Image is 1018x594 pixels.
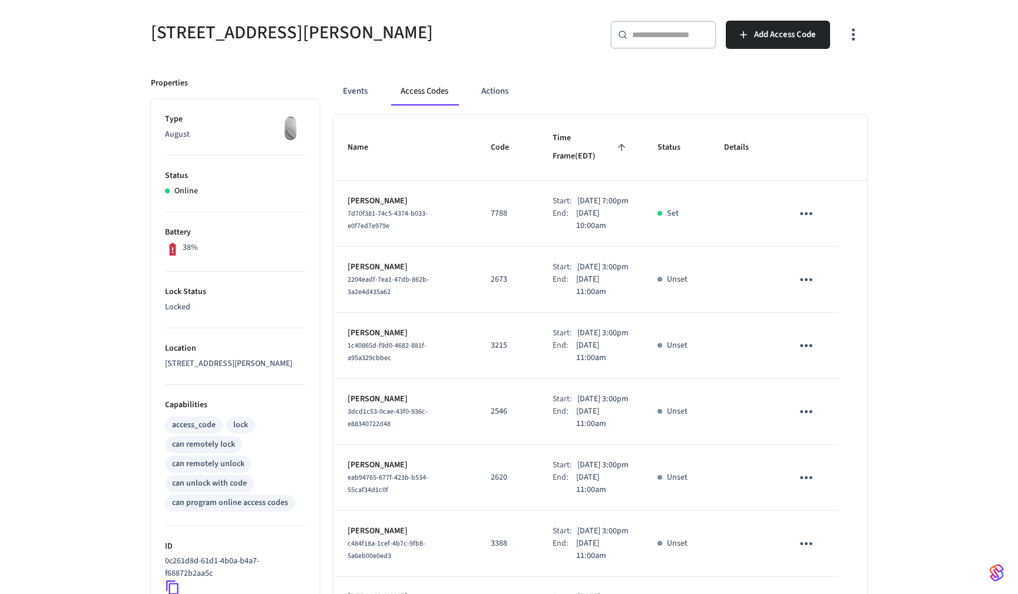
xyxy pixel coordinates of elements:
p: Lock Status [165,286,305,298]
p: 0c261d8d-61d1-4b0a-b4a7-f68872b2aa5c [165,555,300,580]
span: Details [724,138,764,157]
p: [DATE] 3:00pm [577,261,629,273]
span: Time Frame(EDT) [553,129,629,166]
p: [DATE] 3:00pm [577,459,629,471]
div: ant example [333,77,867,105]
p: Status [165,170,305,182]
p: [PERSON_NAME] [348,327,462,339]
div: End: [553,537,576,562]
p: [PERSON_NAME] [348,459,462,471]
p: Unset [667,339,688,352]
div: End: [553,273,576,298]
div: Start: [553,525,577,537]
div: lock [233,419,248,431]
p: [DATE] 7:00pm [577,195,629,207]
p: Capabilities [165,399,305,411]
div: Start: [553,195,577,207]
p: [DATE] 11:00am [576,471,629,496]
p: Online [174,185,198,197]
p: 2620 [491,471,524,484]
p: [PERSON_NAME] [348,525,462,537]
div: End: [553,339,576,364]
p: [PERSON_NAME] [348,393,462,405]
img: SeamLogoGradient.69752ec5.svg [990,563,1004,582]
p: [DATE] 10:00am [576,207,629,232]
span: Name [348,138,384,157]
span: 3dcd1c53-0cae-43f0-936c-e88340722d48 [348,407,428,429]
p: Location [165,342,305,355]
p: 2546 [491,405,524,418]
img: August Wifi Smart Lock 3rd Gen, Silver, Front [276,113,305,143]
div: can remotely unlock [172,458,244,470]
p: Locked [165,301,305,313]
p: [PERSON_NAME] [348,261,462,273]
span: 7d70f381-74c5-4374-b033-e0f7ed7e979e [348,209,428,231]
span: Code [491,138,524,157]
p: Unset [667,405,688,418]
span: Status [657,138,696,157]
p: [DATE] 3:00pm [577,525,629,537]
p: Set [667,207,679,220]
div: Start: [553,327,577,339]
div: End: [553,471,576,496]
div: can remotely lock [172,438,235,451]
p: Unset [667,537,688,550]
div: End: [553,405,576,430]
span: eab94765-677f-423b-b534-55caf34d1c0f [348,473,428,495]
p: [DATE] 3:00pm [577,393,629,405]
button: Actions [472,77,518,105]
p: Unset [667,471,688,484]
p: [PERSON_NAME] [348,195,462,207]
div: can program online access codes [172,497,288,509]
div: access_code [172,419,216,431]
button: Access Codes [391,77,458,105]
h5: [STREET_ADDRESS][PERSON_NAME] [151,21,502,45]
p: [DATE] 11:00am [576,339,629,364]
p: [STREET_ADDRESS][PERSON_NAME] [165,358,305,370]
p: Battery [165,226,305,239]
p: 2673 [491,273,524,286]
div: End: [553,207,576,232]
p: [DATE] 3:00pm [577,327,629,339]
p: [DATE] 11:00am [576,405,629,430]
p: Unset [667,273,688,286]
span: 1c40865d-f9d0-4682-881f-a95a329cbbec [348,341,427,363]
p: [DATE] 11:00am [576,273,629,298]
div: Start: [553,261,577,273]
p: ID [165,540,305,553]
div: Start: [553,393,577,405]
p: 38% [183,242,198,254]
p: 3388 [491,537,524,550]
div: Start: [553,459,577,471]
div: can unlock with code [172,477,247,490]
p: Type [165,113,305,126]
span: 2204eadf-7ea1-47db-862b-3a2e4d435a62 [348,275,429,297]
p: Properties [151,77,188,90]
span: c484f18a-1cef-4b7c-9fb8-5a6eb00e0ed3 [348,539,425,561]
p: 3215 [491,339,524,352]
button: Add Access Code [726,21,830,49]
p: August [165,128,305,141]
p: [DATE] 11:00am [576,537,629,562]
span: Add Access Code [754,27,816,42]
button: Events [333,77,377,105]
p: 7788 [491,207,524,220]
